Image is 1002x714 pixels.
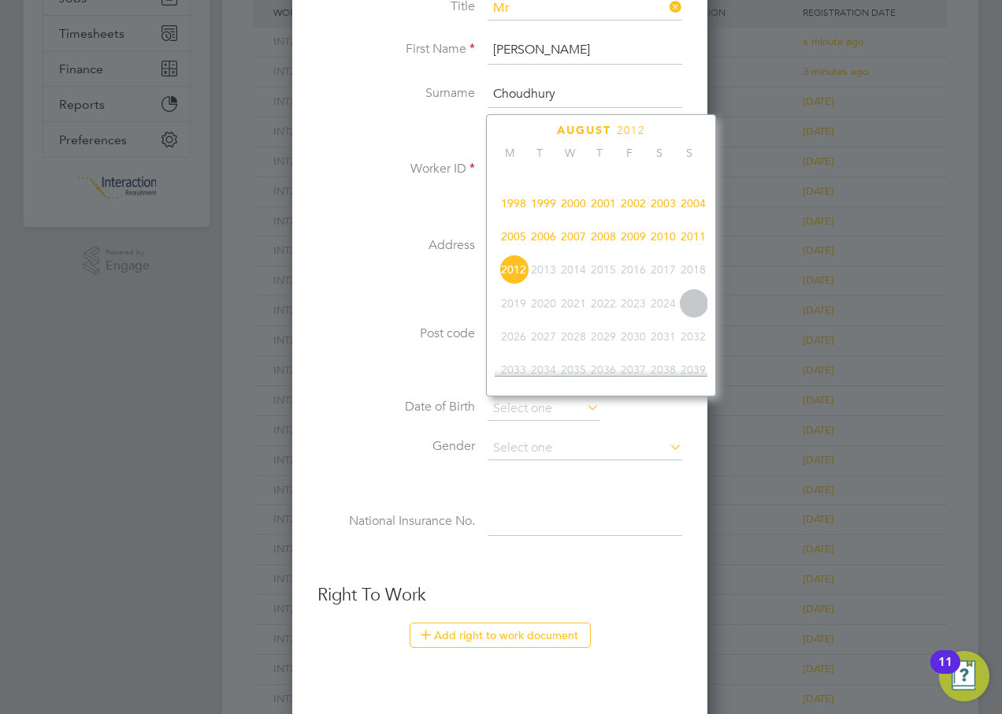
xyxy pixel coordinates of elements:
[529,188,559,218] span: 1999
[317,161,475,177] label: Worker ID
[559,255,588,284] span: 2014
[618,255,648,284] span: 2016
[618,288,648,318] span: 2023
[529,255,559,284] span: 2013
[588,188,618,218] span: 2001
[678,322,708,351] span: 2032
[618,188,648,218] span: 2002
[648,288,678,318] span: 2024
[588,355,618,385] span: 2036
[614,146,644,160] span: F
[499,221,529,251] span: 2005
[555,146,584,160] span: W
[499,322,529,351] span: 2026
[488,437,682,460] input: Select one
[559,221,588,251] span: 2007
[559,288,588,318] span: 2021
[529,288,559,318] span: 2020
[317,513,475,530] label: National Insurance No.
[499,255,529,284] span: 2012
[529,221,559,251] span: 2006
[588,322,618,351] span: 2029
[618,221,648,251] span: 2009
[678,288,708,318] span: 2025
[557,124,611,137] span: August
[648,188,678,218] span: 2003
[529,355,559,385] span: 2034
[317,584,682,607] h3: Right To Work
[410,623,591,648] button: Add right to work document
[584,146,614,160] span: T
[559,355,588,385] span: 2035
[938,662,952,682] div: 11
[529,322,559,351] span: 2027
[648,322,678,351] span: 2031
[499,188,529,218] span: 1998
[617,124,645,137] span: 2012
[317,85,475,102] label: Surname
[618,322,648,351] span: 2030
[317,399,475,415] label: Date of Birth
[559,322,588,351] span: 2028
[588,288,618,318] span: 2022
[644,146,674,160] span: S
[939,651,989,701] button: Open Resource Center, 11 new notifications
[618,355,648,385] span: 2037
[317,438,475,455] label: Gender
[678,221,708,251] span: 2011
[588,255,618,284] span: 2015
[499,288,529,318] span: 2019
[678,188,708,218] span: 2004
[525,146,555,160] span: T
[317,237,475,254] label: Address
[317,41,475,58] label: First Name
[648,355,678,385] span: 2038
[317,325,475,342] label: Post code
[648,255,678,284] span: 2017
[588,221,618,251] span: 2008
[678,255,708,284] span: 2018
[495,146,525,160] span: M
[488,397,599,421] input: Select one
[559,188,588,218] span: 2000
[678,355,708,385] span: 2039
[674,146,704,160] span: S
[499,355,529,385] span: 2033
[648,221,678,251] span: 2010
